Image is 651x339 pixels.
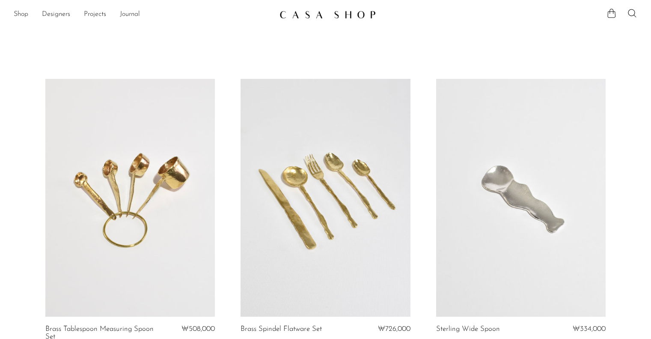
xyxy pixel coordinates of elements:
[14,7,273,22] ul: NEW HEADER MENU
[14,9,28,20] a: Shop
[181,325,215,333] span: ₩508,000
[436,325,500,333] a: Sterling Wide Spoon
[378,325,410,333] span: ₩726,000
[241,325,322,333] a: Brass Spindel Flatware Set
[573,325,606,333] span: ₩334,000
[42,9,70,20] a: Designers
[84,9,106,20] a: Projects
[14,7,273,22] nav: Desktop navigation
[120,9,140,20] a: Journal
